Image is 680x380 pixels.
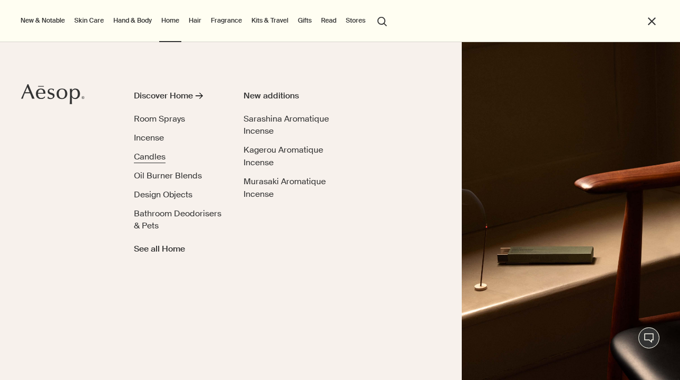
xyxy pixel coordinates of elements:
[134,132,164,144] a: Incense
[638,327,659,348] button: Live Assistance
[134,188,192,201] a: Design Objects
[134,238,185,255] a: See all Home
[134,170,202,181] span: Oil Burner Blends
[134,208,221,232] span: Bathroom Deodorisers & Pets
[159,14,181,27] a: Home
[134,113,185,125] a: Room Sprays
[134,89,193,102] div: Discover Home
[244,113,353,137] a: Sarashina Aromatique Incense
[373,11,392,31] button: Open search
[134,243,185,255] span: See all Home
[134,151,166,162] span: Candles
[244,144,353,168] a: Kagerou Aromatique Incense
[21,84,84,105] svg: Aesop
[249,14,290,27] a: Kits & Travel
[134,132,164,143] span: Incense
[209,14,244,27] a: Fragrance
[134,151,166,163] a: Candles
[18,14,67,27] button: New & Notable
[187,14,203,27] a: Hair
[134,169,202,182] a: Oil Burner Blends
[296,14,314,27] a: Gifts
[111,14,154,27] a: Hand & Body
[319,14,338,27] a: Read
[18,81,87,110] a: Aesop
[72,14,106,27] a: Skin Care
[244,113,329,137] span: Sarashina Aromatique Incense
[244,89,353,102] div: New additions
[244,176,326,199] span: Murasaki Aromatique Incense
[134,189,192,200] span: Design Objects
[646,15,658,27] button: Close the Menu
[134,207,224,232] a: Bathroom Deodorisers & Pets
[462,42,680,380] img: Warmly lit room containing lamp and mid-century furniture.
[244,175,353,200] a: Murasaki Aromatique Incense
[344,14,367,27] button: Stores
[244,144,323,168] span: Kagerou Aromatique Incense
[134,89,224,106] a: Discover Home
[134,113,185,124] span: Room Sprays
